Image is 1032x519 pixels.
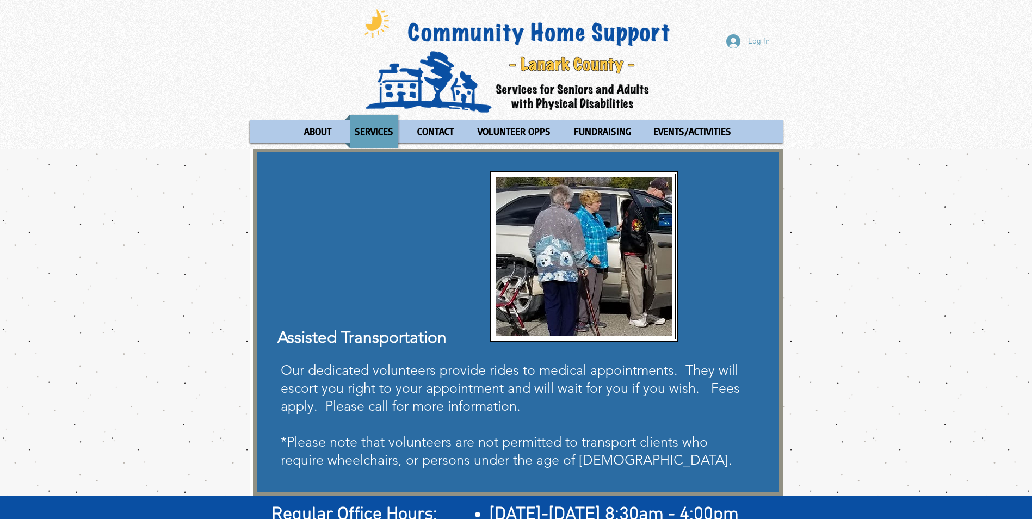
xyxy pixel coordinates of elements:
[293,115,342,148] a: ABOUT
[350,115,398,148] p: SERVICES
[473,115,555,148] p: VOLUNTEER OPPS
[250,115,783,148] nav: Site
[719,31,777,52] button: Log In
[564,115,640,148] a: FUNDRAISING
[412,115,459,148] p: CONTACT
[496,177,672,336] img: Clients Ed and Sally Conroy Volunteer Na
[467,115,561,148] a: VOLUNTEER OPPS
[281,434,732,468] span: *Please note that volunteers are not permitted to transport clients who require wheelchairs, or p...
[299,115,336,148] p: ABOUT
[744,36,774,47] span: Log In
[281,362,740,414] span: Our dedicated volunteers provide rides to medical appointments. They will escort you right to you...
[406,115,465,148] a: CONTACT
[277,328,447,347] span: Assisted Transportation
[643,115,741,148] a: EVENTS/ACTIVITIES
[344,115,404,148] a: SERVICES
[648,115,736,148] p: EVENTS/ACTIVITIES
[569,115,636,148] p: FUNDRAISING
